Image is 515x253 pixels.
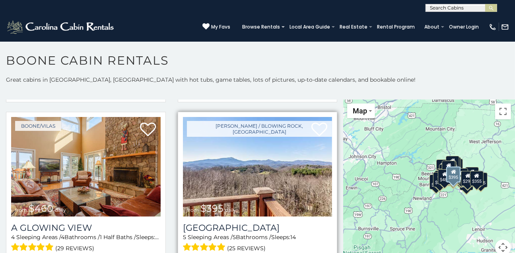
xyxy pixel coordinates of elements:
[373,21,419,33] a: Rental Program
[460,175,473,190] div: $350
[446,155,459,171] div: $320
[187,207,199,213] span: from
[447,169,460,184] div: $315
[15,207,27,213] span: from
[429,174,443,189] div: $375
[501,23,509,31] img: mail-regular-white.png
[183,117,332,217] a: Stone Ridge Lodge from $395 daily
[183,234,186,241] span: 5
[238,21,284,33] a: Browse Rentals
[436,159,450,174] div: $635
[202,23,230,31] a: My Favs
[183,222,332,233] a: [GEOGRAPHIC_DATA]
[433,172,447,187] div: $330
[29,203,53,214] span: $460
[11,222,161,233] a: A Glowing View
[225,207,236,213] span: daily
[447,166,461,182] div: $395
[445,21,483,33] a: Owner Login
[442,160,455,175] div: $425
[11,234,15,241] span: 4
[15,121,61,131] a: Boone/Vilas
[286,21,334,33] a: Local Area Guide
[6,19,116,35] img: White-1-2.png
[61,234,64,241] span: 4
[474,172,488,188] div: $355
[200,203,223,214] span: $395
[455,168,468,183] div: $380
[187,121,332,137] a: [PERSON_NAME] / Blowing Rock, [GEOGRAPHIC_DATA]
[347,103,375,118] button: Change map style
[100,234,136,241] span: 1 Half Baths /
[461,171,474,186] div: $299
[336,21,371,33] a: Real Estate
[183,117,332,217] img: Stone Ridge Lodge
[420,21,443,33] a: About
[470,171,484,186] div: $355
[55,207,66,213] span: daily
[353,107,367,115] span: Map
[140,122,156,138] a: Add to favorites
[290,234,296,241] span: 14
[438,169,452,184] div: $485
[495,103,511,119] button: Toggle fullscreen view
[447,168,461,183] div: $675
[11,117,161,217] a: A Glowing View from $460 daily
[211,23,230,31] span: My Favs
[465,167,479,182] div: $930
[489,23,497,31] img: phone-regular-white.png
[233,234,236,241] span: 5
[183,222,332,233] h3: Stone Ridge Lodge
[11,117,161,217] img: A Glowing View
